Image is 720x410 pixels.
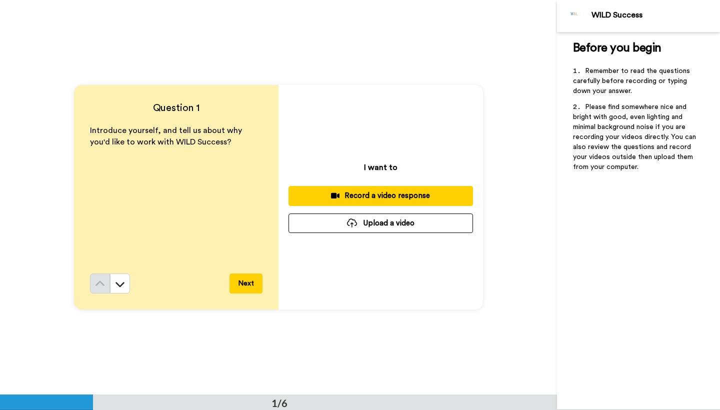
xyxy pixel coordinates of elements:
button: Record a video response [288,186,473,205]
div: 1/6 [255,396,303,410]
div: Record a video response [296,190,465,201]
span: Introduce yourself, and tell us about why you'd like to work with WILD Success? [90,126,244,146]
button: Next [229,273,262,293]
h4: Question 1 [90,101,262,115]
span: Please find somewhere nice and bright with good, even lighting and minimal background noise if yo... [573,103,698,170]
p: I want to [364,161,397,173]
span: Before you begin [573,42,661,54]
div: WILD Success [591,10,719,20]
span: Remember to read the questions carefully before recording or typing down your answer. [573,67,692,94]
img: Profile Image [562,4,586,28]
button: Upload a video [288,213,473,233]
